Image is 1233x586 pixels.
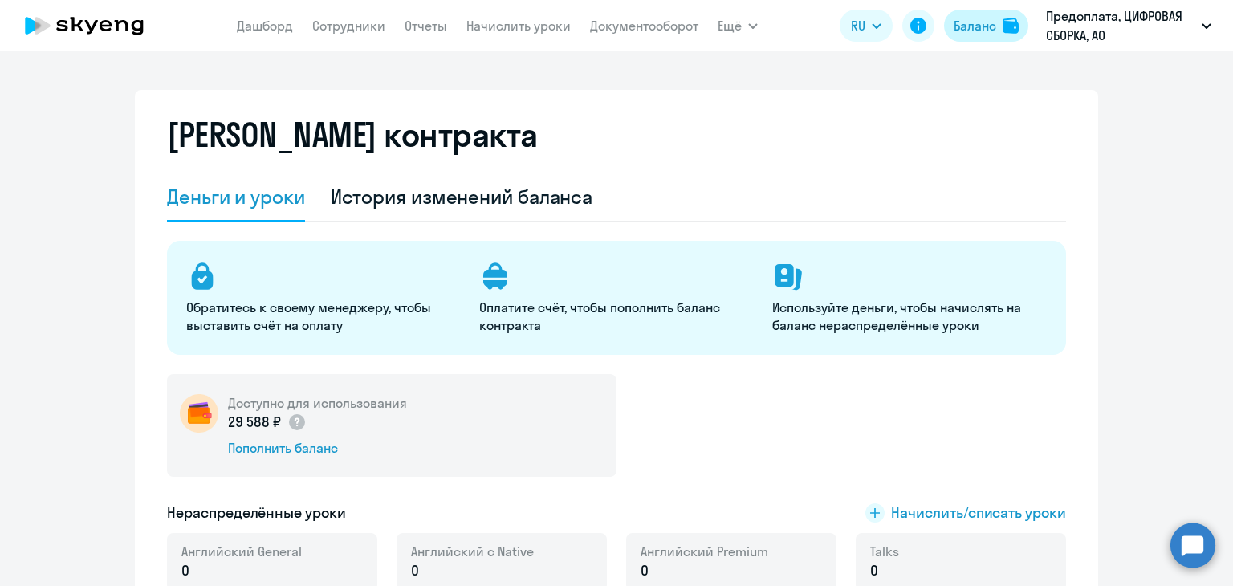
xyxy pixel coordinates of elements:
p: 29 588 ₽ [228,412,307,433]
span: 0 [641,560,649,581]
a: Сотрудники [312,18,385,34]
a: Документооборот [590,18,698,34]
p: Предоплата, ЦИФРОВАЯ СБОРКА, АО [1046,6,1195,45]
span: RU [851,16,865,35]
span: 0 [870,560,878,581]
span: Начислить/списать уроки [891,503,1066,523]
div: Баланс [954,16,996,35]
div: Деньги и уроки [167,184,305,210]
a: Начислить уроки [466,18,571,34]
div: История изменений баланса [331,184,593,210]
img: wallet-circle.png [180,394,218,433]
img: balance [1003,18,1019,34]
span: Talks [870,543,899,560]
h5: Доступно для использования [228,394,407,412]
p: Оплатите счёт, чтобы пополнить баланс контракта [479,299,753,334]
span: 0 [181,560,189,581]
div: Пополнить баланс [228,439,407,457]
button: Предоплата, ЦИФРОВАЯ СБОРКА, АО [1038,6,1219,45]
p: Используйте деньги, чтобы начислять на баланс нераспределённые уроки [772,299,1046,334]
button: RU [840,10,893,42]
a: Дашборд [237,18,293,34]
span: Английский Premium [641,543,768,560]
button: Балансbalance [944,10,1028,42]
h5: Нераспределённые уроки [167,503,346,523]
span: Английский General [181,543,302,560]
h2: [PERSON_NAME] контракта [167,116,538,154]
span: Ещё [718,16,742,35]
span: Английский с Native [411,543,534,560]
button: Ещё [718,10,758,42]
a: Отчеты [405,18,447,34]
span: 0 [411,560,419,581]
p: Обратитесь к своему менеджеру, чтобы выставить счёт на оплату [186,299,460,334]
